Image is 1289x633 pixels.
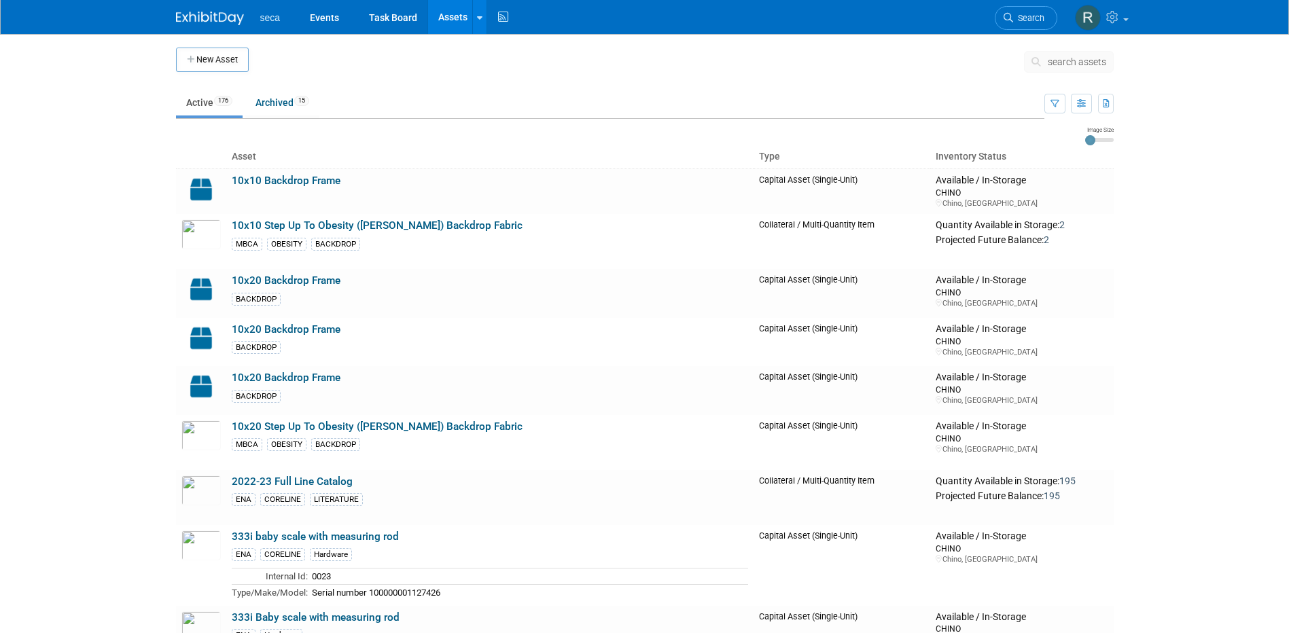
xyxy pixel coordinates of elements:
td: Type/Make/Model: [232,584,308,600]
td: Capital Asset (Single-Unit) [754,269,930,318]
span: 176 [214,96,232,106]
span: search assets [1048,56,1106,67]
div: LITERATURE [310,493,363,506]
button: New Asset [176,48,249,72]
div: Available / In-Storage [936,420,1108,433]
td: Collateral / Multi-Quantity Item [754,470,930,525]
img: Capital-Asset-Icon-2.png [181,274,221,304]
img: Capital-Asset-Icon-2.png [181,175,221,204]
div: OBESITY [267,438,306,451]
div: Image Size [1085,126,1114,134]
div: Hardware [310,548,352,561]
div: ENA [232,493,255,506]
td: Capital Asset (Single-Unit) [754,525,930,606]
a: 10x20 Backdrop Frame [232,274,340,287]
div: CHINO [936,336,1108,347]
div: Quantity Available in Storage: [936,475,1108,488]
td: Capital Asset (Single-Unit) [754,415,930,470]
td: Capital Asset (Single-Unit) [754,168,930,214]
div: Chino, [GEOGRAPHIC_DATA] [936,298,1108,308]
a: Search [995,6,1057,30]
div: Projected Future Balance: [936,232,1108,247]
span: 2 [1059,219,1065,230]
a: 10x20 Backdrop Frame [232,323,340,336]
div: CHINO [936,433,1108,444]
div: Available / In-Storage [936,611,1108,623]
div: Chino, [GEOGRAPHIC_DATA] [936,347,1108,357]
span: 15 [294,96,309,106]
a: 10x10 Backdrop Frame [232,175,340,187]
div: Available / In-Storage [936,175,1108,187]
div: Quantity Available in Storage: [936,219,1108,232]
a: Active176 [176,90,243,115]
a: 10x20 Backdrop Frame [232,372,340,384]
span: 195 [1044,490,1060,501]
a: 10x20 Step Up To Obesity ([PERSON_NAME]) Backdrop Fabric [232,420,523,433]
td: Capital Asset (Single-Unit) [754,366,930,415]
th: Type [754,145,930,168]
td: 0023 [308,568,749,585]
div: CHINO [936,543,1108,554]
img: ExhibitDay [176,12,244,25]
div: BACKDROP [232,390,281,403]
span: 195 [1059,475,1076,486]
div: BACKDROP [311,438,360,451]
div: Projected Future Balance: [936,488,1108,503]
div: Chino, [GEOGRAPHIC_DATA] [936,198,1108,209]
div: CHINO [936,187,1108,198]
td: Serial number 100000001127426 [308,584,749,600]
span: Search [1013,13,1044,23]
a: Archived15 [245,90,319,115]
img: Capital-Asset-Icon-2.png [181,323,221,353]
div: CORELINE [260,493,305,506]
div: CHINO [936,384,1108,395]
div: Chino, [GEOGRAPHIC_DATA] [936,444,1108,454]
button: search assets [1024,51,1114,73]
span: 2 [1044,234,1049,245]
td: Capital Asset (Single-Unit) [754,318,930,367]
div: Chino, [GEOGRAPHIC_DATA] [936,554,1108,564]
td: Collateral / Multi-Quantity Item [754,214,930,269]
th: Asset [226,145,754,168]
div: CHINO [936,287,1108,298]
img: Capital-Asset-Icon-2.png [181,372,221,401]
div: MBCA [232,238,262,251]
span: seca [260,12,281,23]
div: Available / In-Storage [936,274,1108,287]
div: ENA [232,548,255,561]
a: 2022-23 Full Line Catalog [232,475,353,488]
div: Available / In-Storage [936,530,1108,543]
div: Available / In-Storage [936,372,1108,384]
a: 10x10 Step Up To Obesity ([PERSON_NAME]) Backdrop Fabric [232,219,523,232]
div: BACKDROP [232,293,281,306]
div: BACKDROP [311,238,360,251]
div: BACKDROP [232,341,281,354]
div: MBCA [232,438,262,451]
td: Internal Id: [232,568,308,585]
div: OBESITY [267,238,306,251]
a: 333i Baby scale with measuring rod [232,611,400,623]
div: Chino, [GEOGRAPHIC_DATA] [936,395,1108,405]
img: Rachel Jordan [1075,5,1101,31]
a: 333i baby scale with measuring rod [232,530,399,543]
div: Available / In-Storage [936,323,1108,336]
div: CORELINE [260,548,305,561]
